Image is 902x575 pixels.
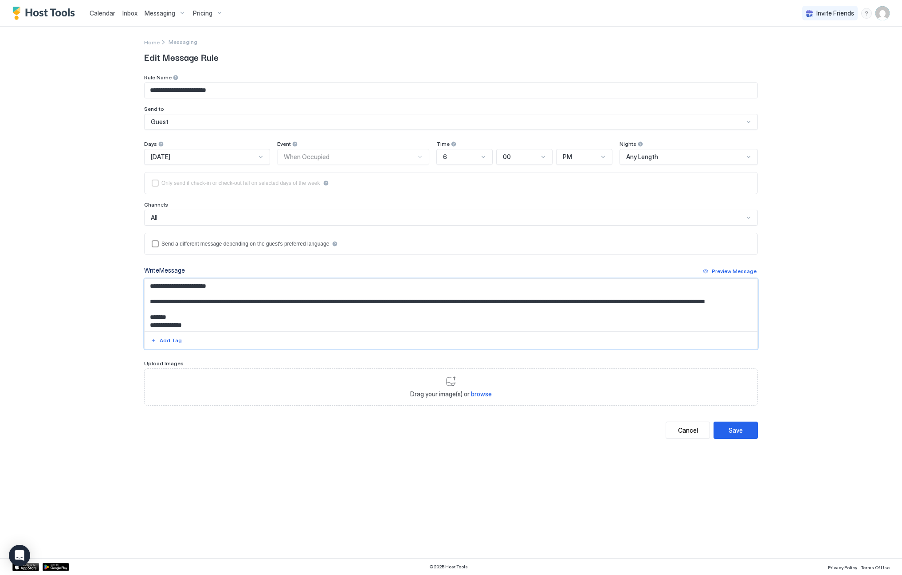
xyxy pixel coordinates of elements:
span: Rule Name [144,74,172,81]
div: Breadcrumb [169,39,197,45]
span: Event [277,141,291,147]
button: Save [714,422,758,439]
span: Privacy Policy [828,565,857,570]
span: Terms Of Use [861,565,890,570]
a: App Store [12,563,39,571]
a: Terms Of Use [861,562,890,571]
div: menu [861,8,872,19]
span: Days [144,141,157,147]
button: Preview Message [702,266,758,277]
div: Write Message [144,266,185,275]
a: Host Tools Logo [12,7,79,20]
div: Breadcrumb [144,37,160,47]
div: isLimited [152,180,750,187]
a: Calendar [90,8,115,18]
span: Send to [144,106,164,112]
textarea: Input Field [145,279,757,331]
button: Cancel [666,422,710,439]
span: Calendar [90,9,115,17]
span: Guest [151,118,169,126]
input: Input Field [145,83,757,98]
span: Edit Message Rule [144,50,758,63]
button: Add Tag [149,335,183,346]
div: Open Intercom Messenger [9,545,30,566]
span: Invite Friends [816,9,854,17]
span: Pricing [193,9,212,17]
span: © 2025 Host Tools [429,564,468,570]
span: Upload Images [144,360,184,367]
div: languagesEnabled [152,240,750,247]
div: Preview Message [712,267,757,275]
span: Time [436,141,450,147]
span: PM [563,153,572,161]
div: Save [729,426,743,435]
a: Privacy Policy [828,562,857,571]
div: Only send if check-in or check-out fall on selected days of the week [161,180,320,186]
a: Inbox [122,8,137,18]
span: Channels [144,201,168,208]
span: Messaging [145,9,175,17]
span: Nights [620,141,636,147]
span: Home [144,39,160,46]
div: Add Tag [160,336,182,344]
a: Home [144,37,160,47]
span: [DATE] [151,153,170,161]
span: 00 [503,153,511,161]
span: All [151,214,157,222]
div: Cancel [678,426,698,435]
span: 6 [443,153,447,161]
span: Messaging [169,39,197,45]
div: Send a different message depending on the guest's preferred language [161,241,329,247]
span: browse [471,390,492,398]
span: Drag your image(s) or [410,390,492,398]
span: Inbox [122,9,137,17]
span: Any Length [626,153,658,161]
a: Google Play Store [43,563,69,571]
div: User profile [875,6,890,20]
